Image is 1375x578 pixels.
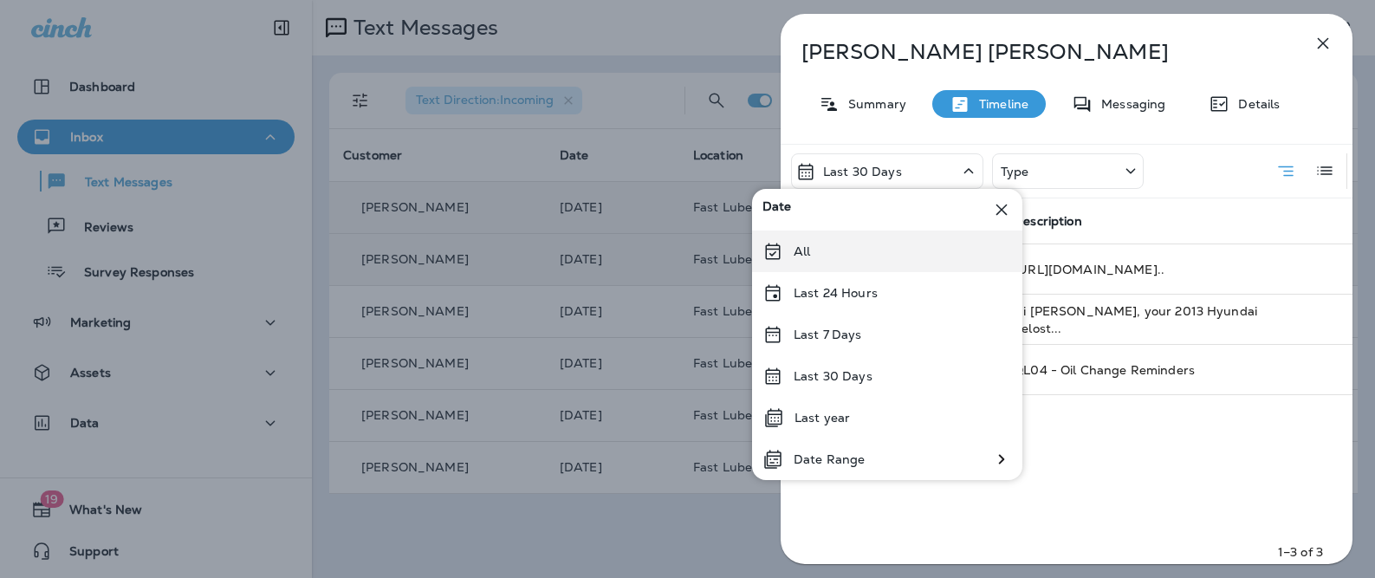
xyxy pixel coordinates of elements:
[794,452,865,466] p: Date Range
[794,328,862,341] p: Last 7 Days
[1014,303,1257,336] span: Hi [PERSON_NAME], your 2013 Hyundai Velost...
[970,97,1028,111] p: Timeline
[1278,543,1323,561] p: 1–3 of 3
[795,411,850,425] p: Last year
[794,286,878,300] p: Last 24 Hours
[1014,262,1164,277] span: [URL][DOMAIN_NAME]..
[840,97,906,111] p: Summary
[794,244,810,258] p: All
[1014,214,1082,229] span: Description
[1093,97,1165,111] p: Messaging
[1014,362,1195,378] span: QL04 - Oil Change Reminders
[762,199,792,220] span: Date
[1229,97,1280,111] p: Details
[1268,153,1303,189] button: Summary View
[823,165,902,179] p: Last 30 Days
[794,369,872,383] p: Last 30 Days
[1307,153,1342,188] button: Log View
[801,40,1274,64] p: [PERSON_NAME] [PERSON_NAME]
[1001,165,1029,179] p: Type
